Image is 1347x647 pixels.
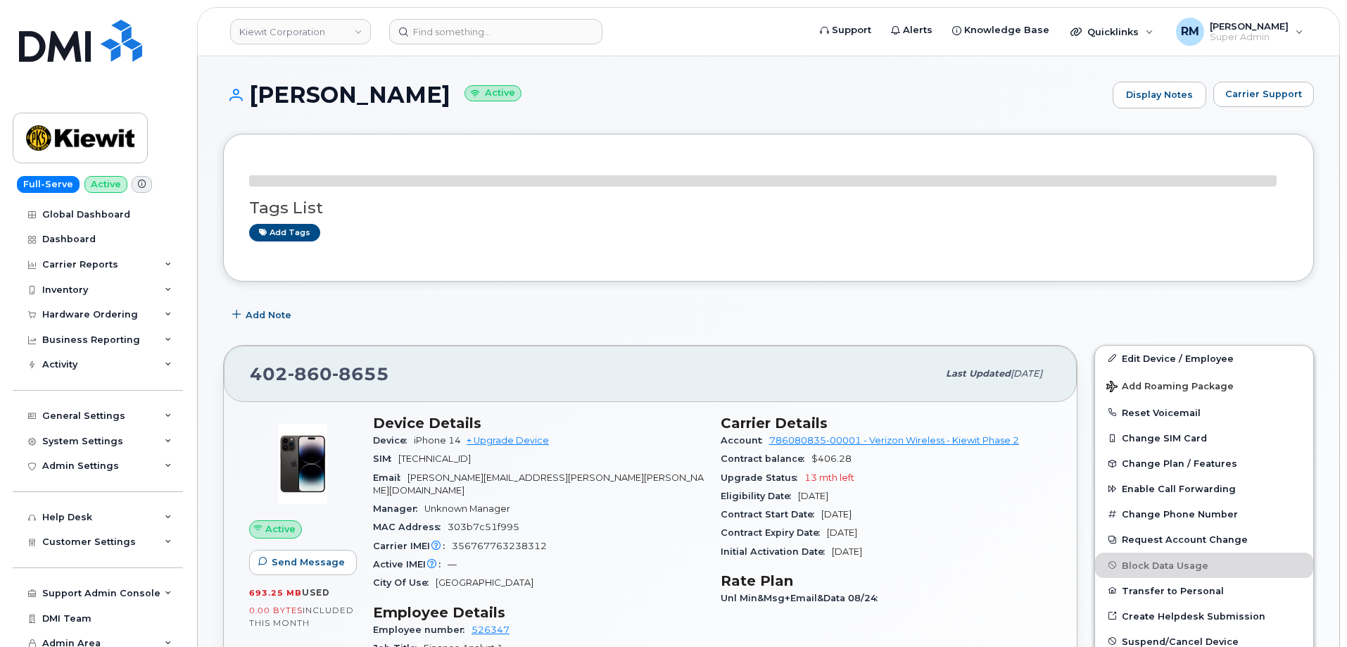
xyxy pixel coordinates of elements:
span: — [448,559,457,570]
span: Send Message [272,555,345,569]
span: 8655 [332,363,389,384]
button: Block Data Usage [1095,553,1313,578]
span: [GEOGRAPHIC_DATA] [436,577,533,588]
span: Email [373,472,407,483]
button: Send Message [249,550,357,575]
a: + Upgrade Device [467,435,549,446]
span: 860 [288,363,332,384]
button: Change Phone Number [1095,501,1313,527]
span: Add Roaming Package [1106,381,1234,394]
button: Change SIM Card [1095,425,1313,451]
span: [DATE] [827,527,857,538]
a: Create Helpdesk Submission [1095,603,1313,629]
span: Last updated [946,368,1011,379]
span: Device [373,435,414,446]
h3: Device Details [373,415,704,432]
button: Transfer to Personal [1095,578,1313,603]
span: [DATE] [1011,368,1042,379]
h3: Tags List [249,199,1288,217]
a: 786080835-00001 - Verizon Wireless - Kiewit Phase 2 [769,435,1019,446]
span: Initial Activation Date [721,546,832,557]
span: Contract Start Date [721,509,821,520]
span: Suspend/Cancel Device [1122,636,1239,646]
span: [DATE] [821,509,852,520]
img: image20231002-3703462-njx0qo.jpeg [260,422,345,506]
h3: Carrier Details [721,415,1051,432]
button: Request Account Change [1095,527,1313,552]
span: Contract balance [721,453,811,464]
span: SIM [373,453,398,464]
button: Enable Call Forwarding [1095,476,1313,501]
a: Display Notes [1113,82,1206,108]
span: Account [721,435,769,446]
span: Active IMEI [373,559,448,570]
span: Enable Call Forwarding [1122,484,1236,494]
span: [TECHNICAL_ID] [398,453,471,464]
span: 402 [250,363,389,384]
span: Eligibility Date [721,491,798,501]
span: Carrier IMEI [373,541,452,551]
span: $406.28 [811,453,852,464]
span: Contract Expiry Date [721,527,827,538]
span: MAC Address [373,522,448,532]
span: Upgrade Status [721,472,804,483]
button: Carrier Support [1213,82,1314,107]
span: [DATE] [832,546,862,557]
span: 0.00 Bytes [249,605,303,615]
span: Unl Min&Msg+Email&Data 08/24 [721,593,885,603]
a: 526347 [472,624,510,635]
button: Add Note [223,303,303,328]
span: Manager [373,503,424,514]
span: 13 mth left [804,472,854,483]
h3: Employee Details [373,604,704,621]
span: 303b7c51f995 [448,522,519,532]
button: Reset Voicemail [1095,400,1313,425]
span: [DATE] [798,491,828,501]
span: 693.25 MB [249,588,302,598]
span: Active [265,522,296,536]
h1: [PERSON_NAME] [223,82,1106,107]
span: iPhone 14 [414,435,461,446]
span: Unknown Manager [424,503,510,514]
a: Add tags [249,224,320,241]
span: included this month [249,605,354,628]
button: Add Roaming Package [1095,371,1313,400]
button: Change Plan / Features [1095,451,1313,476]
span: City Of Use [373,577,436,588]
span: Change Plan / Features [1122,458,1237,469]
h3: Rate Plan [721,572,1051,589]
span: Add Note [246,308,291,322]
span: 356767763238312 [452,541,547,551]
span: Carrier Support [1225,87,1302,101]
small: Active [464,85,521,101]
span: used [302,587,330,598]
span: Employee number [373,624,472,635]
span: [PERSON_NAME][EMAIL_ADDRESS][PERSON_NAME][PERSON_NAME][DOMAIN_NAME] [373,472,704,496]
a: Edit Device / Employee [1095,346,1313,371]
